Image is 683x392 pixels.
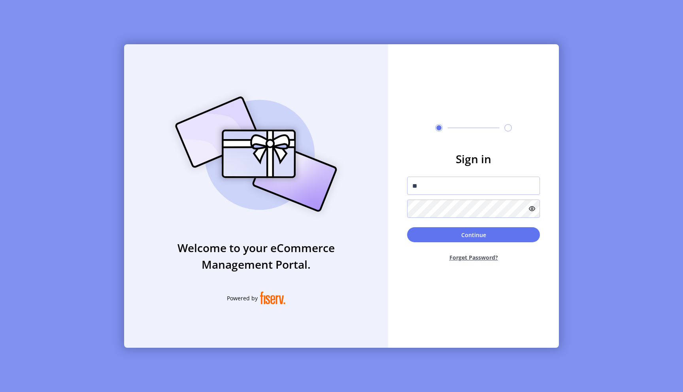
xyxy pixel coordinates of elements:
span: Powered by [227,294,258,302]
button: Continue [407,227,540,242]
button: Forget Password? [407,247,540,268]
img: card_Illustration.svg [163,88,349,220]
h3: Sign in [407,151,540,167]
h3: Welcome to your eCommerce Management Portal. [124,239,388,273]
